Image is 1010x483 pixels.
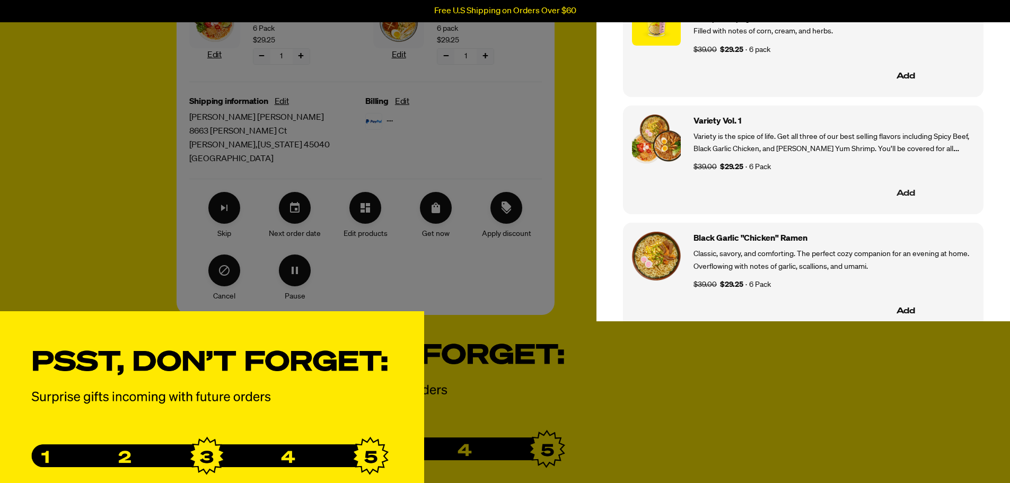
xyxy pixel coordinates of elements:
[838,66,974,88] button: Add
[693,250,969,270] span: Classic, savory, and comforting. The perfect cozy companion for an evening at home. Overflowing w...
[693,161,717,173] span: $39.00
[720,279,743,291] span: $29.25
[720,161,743,173] span: $29.25
[693,115,974,128] span: Variety Vol. 1
[743,163,771,171] span: 6 Pack
[693,279,717,291] span: $39.00
[632,232,681,280] img: Black Garlic "Chicken" Ramen
[693,133,969,165] span: Variety is the spice of life. Get all three of our best selling flavors including Spicy Beef, Bla...
[743,281,771,288] span: 6 Pack
[745,46,747,54] span: ·
[745,281,747,288] span: ·
[720,44,743,56] span: $29.25
[745,163,747,171] span: ·
[693,44,717,56] span: $39.00
[838,183,974,205] button: Add
[743,46,770,54] span: 6 pack
[838,301,974,323] button: Add
[632,115,681,163] img: Variety Vol. 1
[434,6,576,16] p: Free U.S Shipping on Orders Over $60
[693,232,974,245] span: Black Garlic "Chicken" Ramen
